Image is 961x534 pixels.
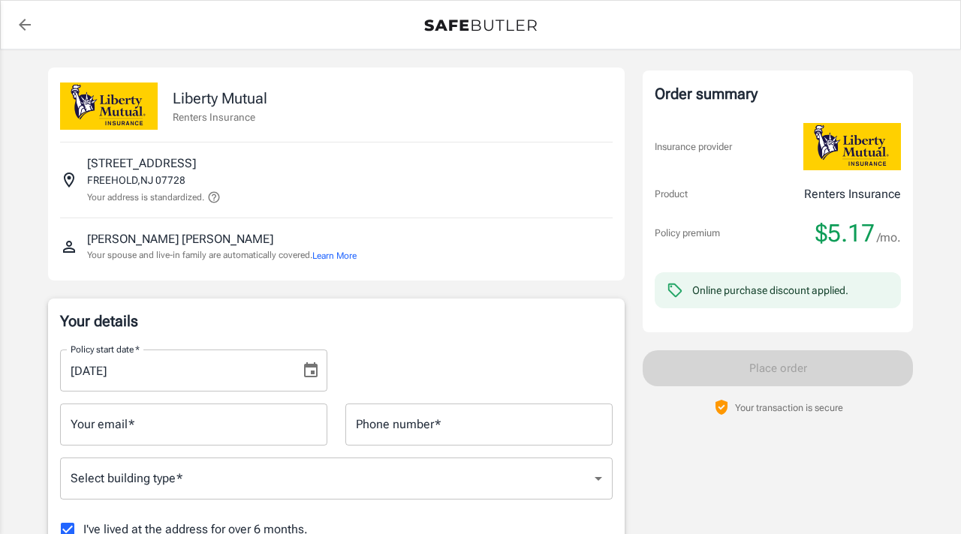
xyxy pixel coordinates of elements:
svg: Insured address [60,171,78,189]
p: FREEHOLD , NJ 07728 [87,172,185,187]
a: back to quotes [10,10,40,40]
span: /mo. [877,227,901,248]
p: Your spouse and live-in family are automatically covered. [87,248,357,262]
input: Enter email [60,403,327,445]
p: Liberty Mutual [173,87,267,109]
img: Liberty Mutual [60,82,158,130]
img: Liberty Mutual [803,123,901,170]
img: Back to quotes [424,19,537,31]
p: Your details [60,310,613,331]
p: [STREET_ADDRESS] [87,154,196,172]
p: Your transaction is secure [735,400,843,415]
p: Product [655,187,688,202]
span: $5.17 [815,218,875,248]
div: Order summary [655,82,901,105]
button: Choose date, selected date is Sep 9, 2025 [296,355,326,385]
label: Policy start date [71,343,140,355]
p: Renters Insurance [173,109,267,124]
p: Your address is standardized. [87,190,204,204]
p: Policy premium [655,226,720,241]
input: MM/DD/YYYY [60,349,290,391]
input: Enter number [345,403,613,445]
button: Learn More [312,249,357,262]
svg: Insured person [60,238,78,256]
p: Renters Insurance [804,185,901,203]
div: Online purchase discount applied. [692,283,848,298]
p: [PERSON_NAME] [PERSON_NAME] [87,230,273,248]
p: Insurance provider [655,139,732,154]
